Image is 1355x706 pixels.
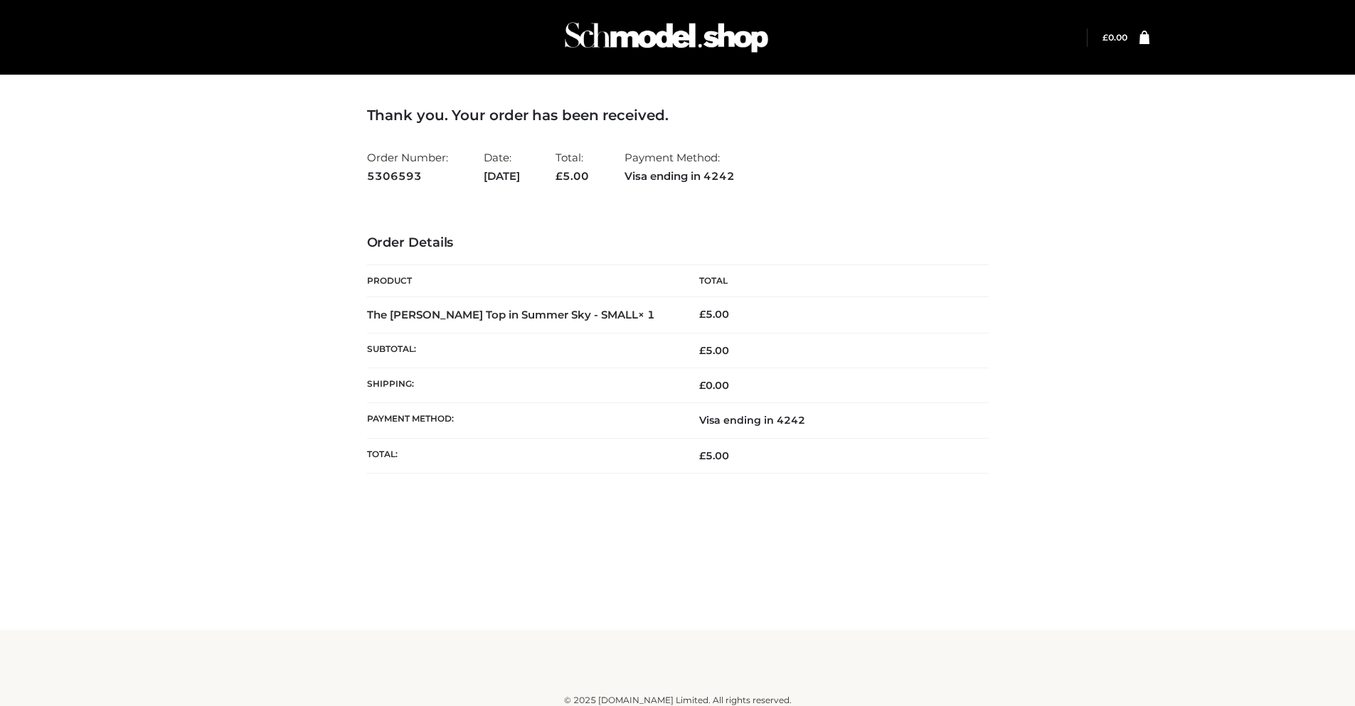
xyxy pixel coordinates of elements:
[678,265,989,297] th: Total
[484,167,520,186] strong: [DATE]
[678,403,989,438] td: Visa ending in 4242
[367,145,448,188] li: Order Number:
[1102,32,1127,43] bdi: 0.00
[560,9,773,65] img: Schmodel Admin 964
[367,403,678,438] th: Payment method:
[367,368,678,403] th: Shipping:
[699,344,706,357] span: £
[625,167,735,186] strong: Visa ending in 4242
[556,169,563,183] span: £
[699,449,729,462] span: 5.00
[699,308,729,321] bdi: 5.00
[367,333,678,368] th: Subtotal:
[699,344,729,357] span: 5.00
[699,379,729,392] bdi: 0.00
[699,308,706,321] span: £
[367,265,678,297] th: Product
[556,169,589,183] span: 5.00
[625,145,735,188] li: Payment Method:
[556,145,589,188] li: Total:
[699,449,706,462] span: £
[367,438,678,473] th: Total:
[367,235,989,251] h3: Order Details
[367,167,448,186] strong: 5306593
[1102,32,1108,43] span: £
[367,308,655,321] strong: The [PERSON_NAME] Top in Summer Sky - SMALL
[367,107,989,124] h3: Thank you. Your order has been received.
[484,145,520,188] li: Date:
[1102,32,1127,43] a: £0.00
[699,379,706,392] span: £
[638,308,655,321] strong: × 1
